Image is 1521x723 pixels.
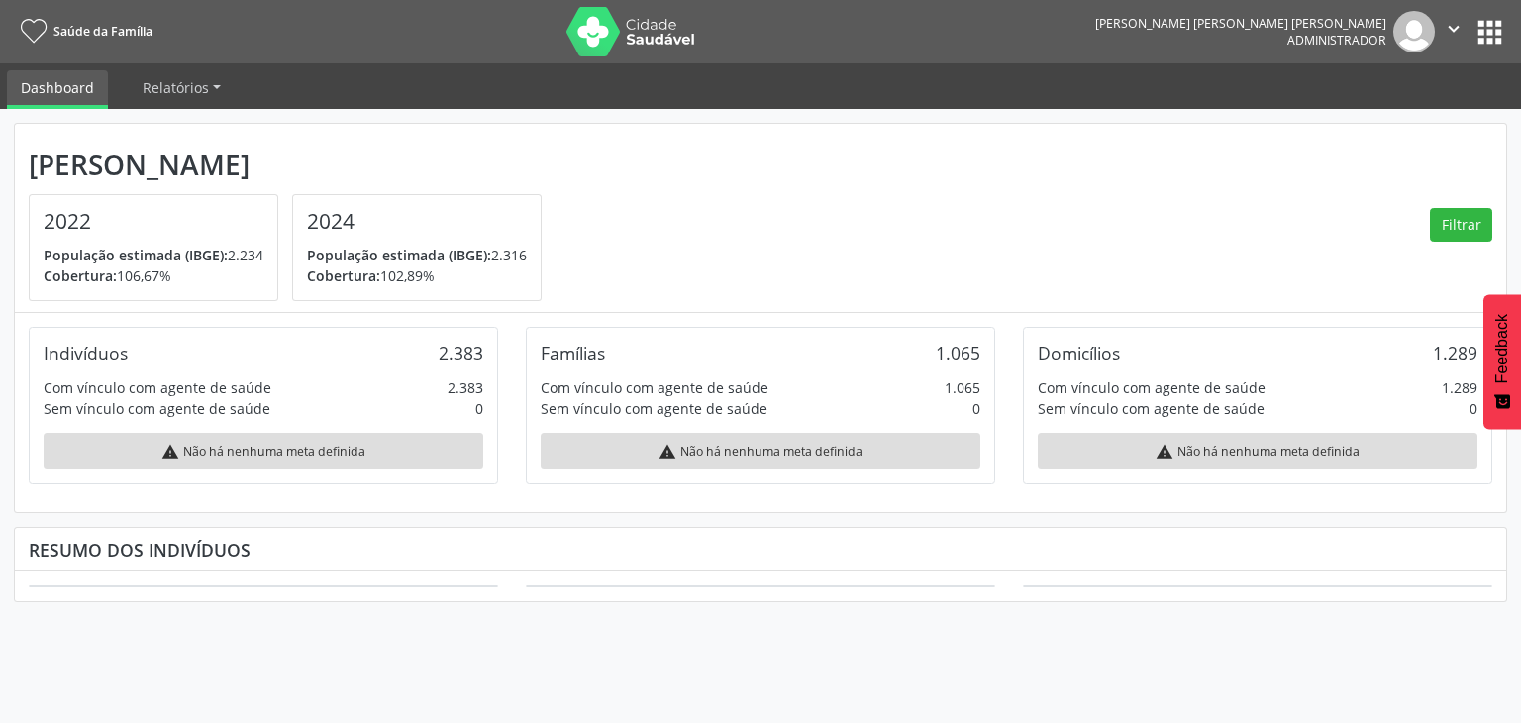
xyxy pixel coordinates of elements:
[1038,433,1477,469] div: Não há nenhuma meta definida
[439,342,483,363] div: 2.383
[29,539,1492,561] div: Resumo dos indivíduos
[541,398,767,419] div: Sem vínculo com agente de saúde
[307,266,380,285] span: Cobertura:
[448,377,483,398] div: 2.383
[541,342,605,363] div: Famílias
[129,70,235,105] a: Relatórios
[143,78,209,97] span: Relatórios
[1472,15,1507,50] button: apps
[1483,294,1521,429] button: Feedback - Mostrar pesquisa
[659,443,676,461] i: warning
[972,398,980,419] div: 0
[1095,15,1386,32] div: [PERSON_NAME] [PERSON_NAME] [PERSON_NAME]
[1442,377,1477,398] div: 1.289
[44,265,263,286] p: 106,67%
[936,342,980,363] div: 1.065
[53,23,152,40] span: Saúde da Família
[7,70,108,109] a: Dashboard
[1038,398,1265,419] div: Sem vínculo com agente de saúde
[307,265,527,286] p: 102,89%
[44,377,271,398] div: Com vínculo com agente de saúde
[541,377,768,398] div: Com vínculo com agente de saúde
[1435,11,1472,52] button: 
[541,433,980,469] div: Não há nenhuma meta definida
[945,377,980,398] div: 1.065
[161,443,179,461] i: warning
[1038,342,1120,363] div: Domicílios
[14,15,152,48] a: Saúde da Família
[1393,11,1435,52] img: img
[307,246,491,264] span: População estimada (IBGE):
[44,266,117,285] span: Cobertura:
[44,398,270,419] div: Sem vínculo com agente de saúde
[1470,398,1477,419] div: 0
[1156,443,1173,461] i: warning
[44,342,128,363] div: Indivíduos
[1430,208,1492,242] button: Filtrar
[1038,377,1266,398] div: Com vínculo com agente de saúde
[44,246,228,264] span: População estimada (IBGE):
[44,245,263,265] p: 2.234
[1443,18,1465,40] i: 
[307,245,527,265] p: 2.316
[29,149,556,181] div: [PERSON_NAME]
[307,209,527,234] h4: 2024
[475,398,483,419] div: 0
[1493,314,1511,383] span: Feedback
[1433,342,1477,363] div: 1.289
[44,209,263,234] h4: 2022
[1287,32,1386,49] span: Administrador
[44,433,483,469] div: Não há nenhuma meta definida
